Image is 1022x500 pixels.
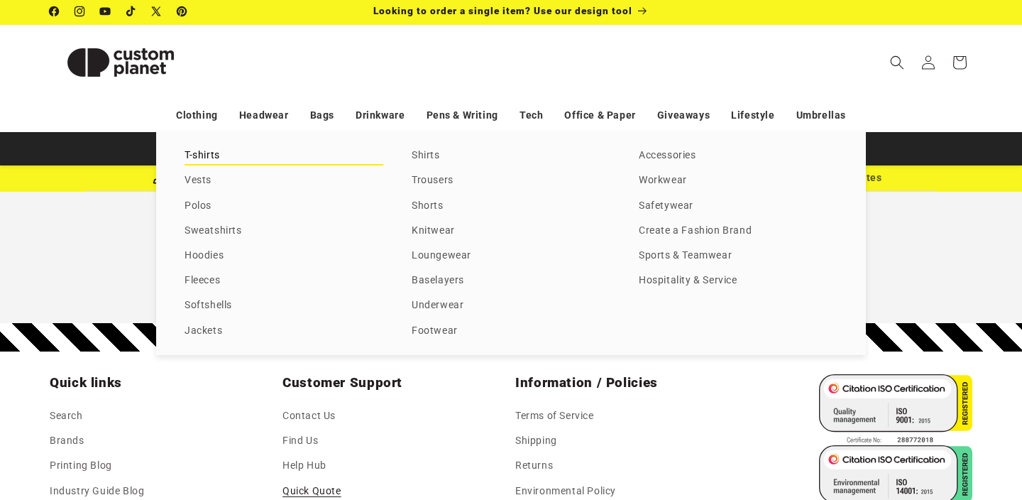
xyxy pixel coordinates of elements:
a: Polos [185,197,383,216]
a: Hoodies [185,246,383,266]
a: Hospitality & Service [639,271,837,290]
a: Vests [185,171,383,190]
a: Brands [50,428,84,453]
a: Jackets [185,322,383,341]
span: Looking to order a single item? Use our design tool [373,5,632,16]
a: Accessories [639,146,837,165]
a: Tech [520,103,543,128]
a: Underwear [412,296,610,315]
a: Giveaways [657,103,710,128]
a: Terms of Service [515,407,594,428]
a: Pens & Writing [427,103,498,128]
a: Knitwear [412,222,610,241]
a: Baselayers [412,271,610,290]
a: Lifestyle [731,103,774,128]
a: Create a Fashion Brand [639,222,837,241]
a: Returns [515,453,553,478]
a: Footwear [412,322,610,341]
a: Contact Us [282,407,336,428]
a: Trousers [412,171,610,190]
iframe: Chat Widget [779,347,1022,500]
a: Find Us [282,428,318,453]
a: Printing Blog [50,453,112,478]
a: Sweatshirts [185,222,383,241]
a: Bags [310,103,334,128]
a: Drinkware [356,103,405,128]
a: Clothing [176,103,218,128]
a: Custom Planet [45,25,197,99]
h2: Customer Support [282,374,507,391]
a: Shirts [412,146,610,165]
a: Help Hub [282,453,326,478]
a: T-shirts [185,146,383,165]
a: Safetywear [639,197,837,216]
a: Umbrellas [796,103,846,128]
summary: Search [881,47,913,78]
h2: Quick links [50,374,274,391]
a: Loungewear [412,246,610,266]
a: Workwear [639,171,837,190]
a: Shorts [412,197,610,216]
a: Softshells [185,296,383,315]
h2: Information / Policies [515,374,740,391]
a: Fleeces [185,271,383,290]
a: Shipping [515,428,557,453]
a: Sports & Teamwear [639,246,837,266]
img: Custom Planet [50,31,192,94]
a: Search [50,407,83,428]
a: Office & Paper [564,103,635,128]
a: Headwear [239,103,289,128]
